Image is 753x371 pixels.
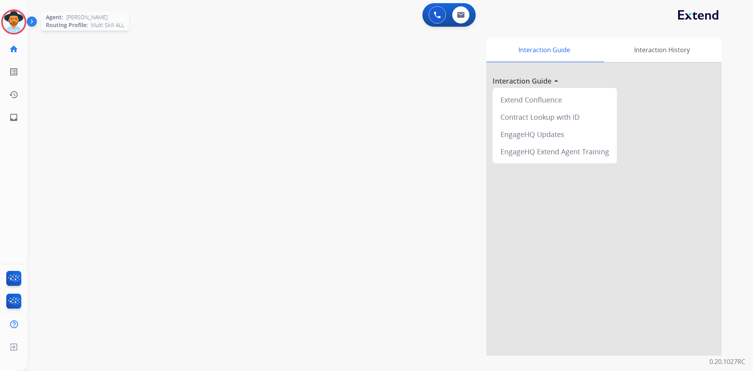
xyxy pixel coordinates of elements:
div: Extend Confluence [496,91,614,108]
p: 0.20.1027RC [709,357,745,366]
span: Multi Skill ALL [91,21,124,29]
div: Interaction History [602,38,722,62]
span: [PERSON_NAME] [66,13,107,21]
mat-icon: home [9,44,18,54]
span: Agent: [46,13,63,21]
div: EngageHQ Extend Agent Training [496,143,614,160]
span: Routing Profile: [46,21,88,29]
div: Contract Lookup with ID [496,108,614,126]
div: EngageHQ Updates [496,126,614,143]
mat-icon: history [9,90,18,99]
mat-icon: list_alt [9,67,18,77]
img: avatar [3,11,25,33]
div: Interaction Guide [486,38,602,62]
mat-icon: inbox [9,113,18,122]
